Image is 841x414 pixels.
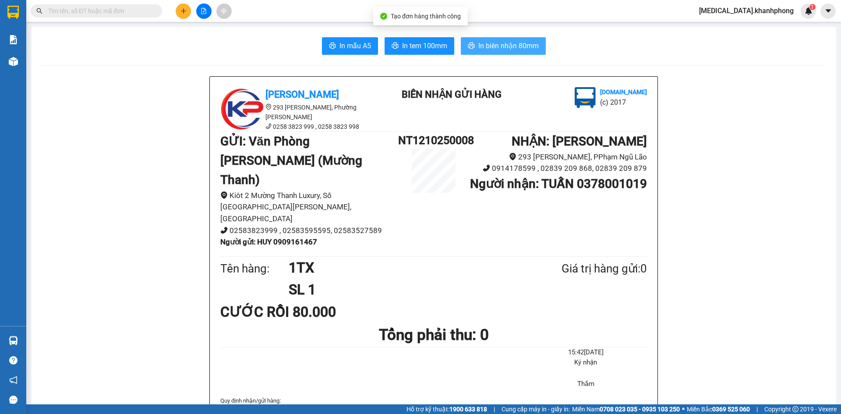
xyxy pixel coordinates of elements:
span: | [494,404,495,414]
button: aim [216,4,232,19]
span: question-circle [9,356,18,364]
span: printer [329,42,336,50]
div: Tên hàng: [220,260,289,278]
img: warehouse-icon [9,57,18,66]
button: printerIn tem 100mm [385,37,454,55]
span: aim [221,8,227,14]
span: file-add [201,8,207,14]
li: 02583823999 , 02583595595, 02583527589 [220,225,398,237]
span: | [756,404,758,414]
li: (c) 2017 [600,97,647,108]
b: NHẬN : [PERSON_NAME] [512,134,647,149]
sup: 1 [809,4,816,10]
button: plus [176,4,191,19]
span: search [36,8,42,14]
li: Thắm [525,379,647,389]
li: Kiôt 2 Mường Thanh Luxury, Số [GEOGRAPHIC_DATA][PERSON_NAME], [GEOGRAPHIC_DATA] [220,190,398,225]
img: icon-new-feature [805,7,813,15]
span: check-circle [380,13,387,20]
span: phone [265,123,272,129]
h1: 1TX [289,257,519,279]
h1: SL 1 [289,279,519,301]
button: printerIn biên nhận 80mm [461,37,546,55]
span: copyright [792,406,799,412]
span: printer [392,42,399,50]
b: [PERSON_NAME] [265,89,339,100]
span: printer [468,42,475,50]
b: Người nhận : TUẤN 0378001019 [470,177,647,191]
b: [DOMAIN_NAME] [600,88,647,96]
span: message [9,396,18,404]
span: Cung cấp máy in - giấy in: [502,404,570,414]
b: Người gửi : HUY 0909161467 [220,237,317,246]
b: BIÊN NHẬN GỬI HÀNG [402,89,502,100]
span: In biên nhận 80mm [478,40,539,51]
li: 0914178599 , 02839 209 868, 02839 209 879 [469,163,647,174]
li: 293 [PERSON_NAME], Phường [PERSON_NAME] [220,103,378,122]
h1: Tổng phải thu: 0 [220,323,647,347]
span: environment [220,191,228,199]
img: warehouse-icon [9,336,18,345]
button: printerIn mẫu A5 [322,37,378,55]
span: plus [180,8,187,14]
span: [MEDICAL_DATA].khanhphong [692,5,801,16]
span: 1 [811,4,814,10]
div: Giá trị hàng gửi: 0 [519,260,647,278]
strong: 0369 525 060 [712,406,750,413]
span: environment [265,104,272,110]
span: notification [9,376,18,384]
span: Hỗ trợ kỹ thuật: [406,404,487,414]
img: logo.jpg [220,87,264,131]
span: phone [220,226,228,234]
span: Miền Nam [572,404,680,414]
li: 0258 3823 999 , 0258 3823 998 [220,122,378,131]
span: Tạo đơn hàng thành công [391,13,461,20]
span: Miền Bắc [687,404,750,414]
span: In tem 100mm [402,40,447,51]
span: caret-down [824,7,832,15]
span: In mẫu A5 [339,40,371,51]
div: CƯỚC RỒI 80.000 [220,301,361,323]
input: Tìm tên, số ĐT hoặc mã đơn [48,6,152,16]
img: solution-icon [9,35,18,44]
strong: 1900 633 818 [449,406,487,413]
button: caret-down [820,4,836,19]
strong: 0708 023 035 - 0935 103 250 [600,406,680,413]
li: 293 [PERSON_NAME], PPhạm Ngũ Lão [469,151,647,163]
span: phone [483,164,490,172]
img: logo.jpg [575,87,596,108]
h1: NT1210250008 [398,132,469,149]
b: GỬI : Văn Phòng [PERSON_NAME] (Mường Thanh) [220,134,362,187]
img: logo-vxr [7,6,19,19]
li: 15:42[DATE] [525,347,647,358]
li: Ký nhận [525,357,647,368]
span: environment [509,153,516,160]
span: ⚪️ [682,407,685,411]
button: file-add [196,4,212,19]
